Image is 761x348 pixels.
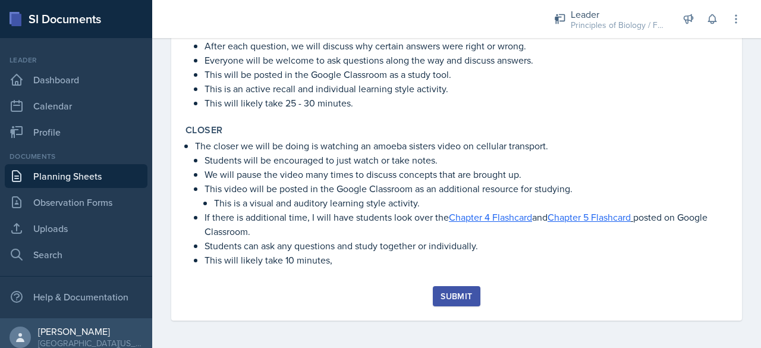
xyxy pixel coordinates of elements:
a: Profile [5,120,147,144]
div: Leader [571,7,666,21]
div: [PERSON_NAME] [38,325,143,337]
div: Help & Documentation [5,285,147,309]
p: The closer we will be doing is watching an amoeba sisters video on cellular transport. [195,139,728,153]
a: Observation Forms [5,190,147,214]
div: Principles of Biology / Fall 2025 [571,19,666,32]
a: Chapter 4 Flashcard [449,211,532,224]
p: This is an active recall and individual learning style activity. [205,81,728,96]
a: Calendar [5,94,147,118]
div: Leader [5,55,147,65]
p: If there is additional time, I will have students look over the and posted on Google Classroom. [205,210,728,239]
label: Closer [185,124,222,136]
p: Everyone will be welcome to ask questions along the way and discuss answers. [205,53,728,67]
button: Submit [433,286,480,306]
div: Submit [441,291,472,301]
div: Documents [5,151,147,162]
p: This will likely take 10 minutes, [205,253,728,267]
p: Students will be encouraged to just watch or take notes. [205,153,728,167]
a: Uploads [5,217,147,240]
a: Dashboard [5,68,147,92]
a: Planning Sheets [5,164,147,188]
p: After each question, we will discuss why certain answers were right or wrong. [205,39,728,53]
p: This will be posted in the Google Classroom as a study tool. [205,67,728,81]
p: Students can ask any questions and study together or individually. [205,239,728,253]
p: This video will be posted in the Google Classroom as an additional resource for studying. [205,181,728,196]
a: Search [5,243,147,267]
p: We will pause the video many times to discuss concepts that are brought up. [205,167,728,181]
p: This will likely take 25 - 30 minutes. [205,96,728,110]
a: Chapter 5 Flashcard [548,211,631,224]
p: This is a visual and auditory learning style activity. [214,196,728,210]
